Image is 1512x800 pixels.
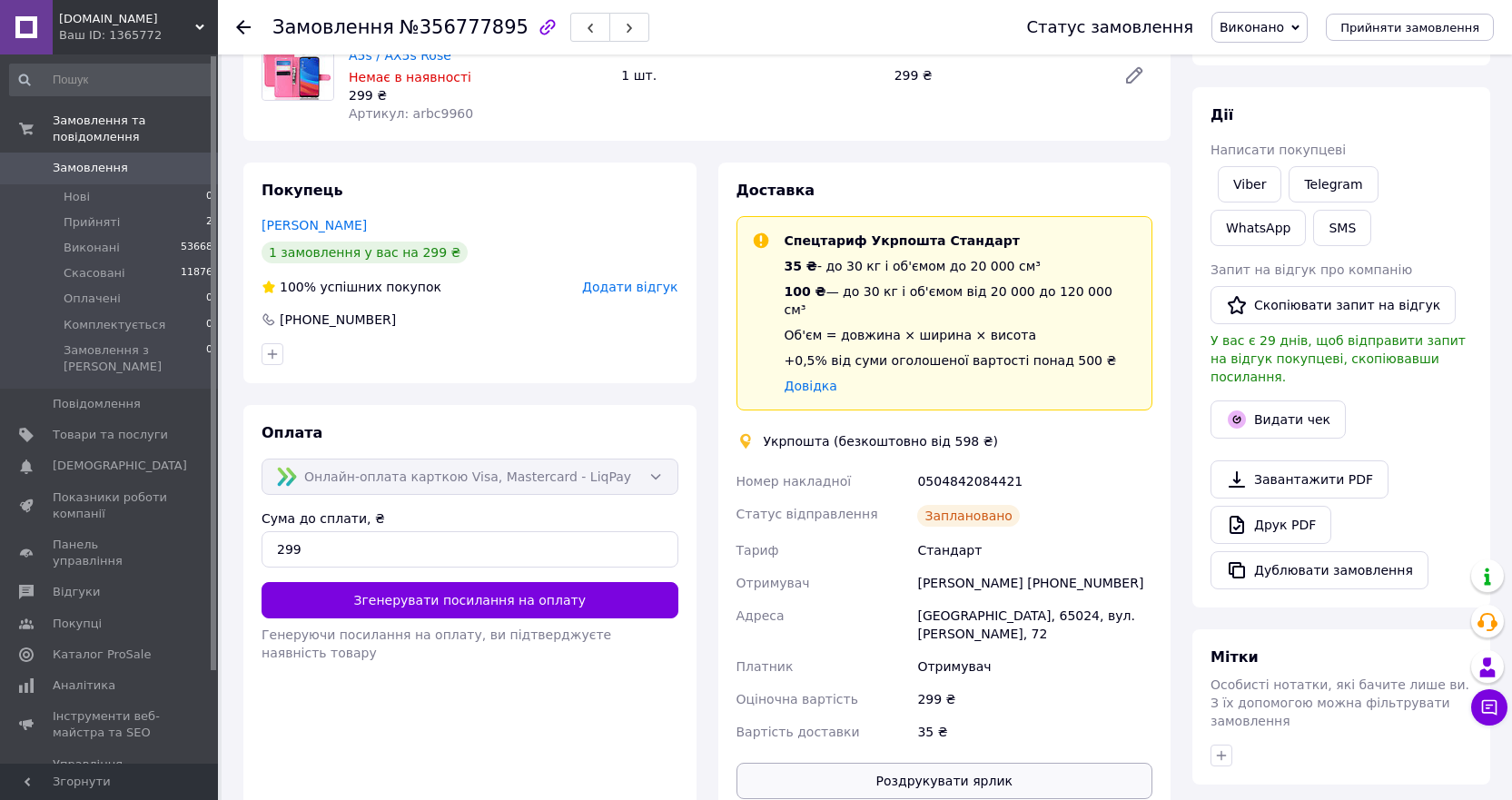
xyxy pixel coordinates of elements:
span: 2 [206,214,212,231]
span: Управління сайтом [53,756,168,789]
span: Інструменти веб-майстра та SEO [53,708,168,741]
div: [PERSON_NAME] [PHONE_NUMBER] [914,567,1156,599]
span: Додати відгук [582,280,677,294]
span: Каталог ProSale [53,647,151,663]
span: Повідомлення [53,396,141,412]
button: Чат з покупцем [1471,689,1507,726]
span: Адреса [736,608,785,623]
span: 35 ₴ [785,259,817,273]
img: Чохол-книжка Litchie Wallet для Oppo A5s / AX5s Rose [262,29,333,100]
div: — до 30 кг і об'ємом від 20 000 до 120 000 см³ [785,282,1138,319]
div: Ваш ID: 1365772 [59,27,218,44]
span: Немає в наявності [349,70,471,84]
button: Прийняти замовлення [1326,14,1494,41]
span: У вас є 29 днів, щоб відправити запит на відгук покупцеві, скопіювавши посилання. [1211,333,1466,384]
a: Редагувати [1116,57,1152,94]
a: Завантажити PDF [1211,460,1388,499]
span: Отримувач [736,576,810,590]
div: [PHONE_NUMBER] [278,311,398,329]
div: Стандарт [914,534,1156,567]
span: Виконано [1220,20,1284,35]
div: 0504842084421 [914,465,1156,498]
span: Покупці [53,616,102,632]
span: 0 [206,291,212,307]
div: 299 ₴ [349,86,607,104]
div: 299 ₴ [914,683,1156,716]
span: Вартість доставки [736,725,860,739]
div: Об'єм = довжина × ширина × висота [785,326,1138,344]
span: Дії [1211,106,1233,123]
button: SMS [1313,210,1371,246]
span: Виконані [64,240,120,256]
span: 0 [206,189,212,205]
span: Статус відправлення [736,507,878,521]
input: Пошук [9,64,214,96]
a: Telegram [1289,166,1378,202]
div: Статус замовлення [1026,18,1193,36]
div: 1 шт. [614,63,886,88]
span: 0 [206,342,212,375]
button: Дублювати замовлення [1211,551,1428,589]
span: Оплачені [64,291,121,307]
button: Згенерувати посилання на оплату [262,582,678,618]
div: - до 30 кг і об'ємом до 20 000 см³ [785,257,1138,275]
span: Прийняти замовлення [1340,21,1479,35]
span: 0 [206,317,212,333]
div: Заплановано [917,505,1020,527]
div: +0,5% від суми оголошеної вартості понад 500 ₴ [785,351,1138,370]
span: [DEMOGRAPHIC_DATA] [53,458,187,474]
a: Чохол-книжка Litchie Wallet для Oppo A5s / AX5s Rose [349,30,600,63]
span: Особисті нотатки, які бачите лише ви. З їх допомогою можна фільтрувати замовлення [1211,677,1469,728]
span: Комплектується [64,317,165,333]
a: Viber [1218,166,1281,202]
span: Доставка [736,182,815,199]
span: 53668 [181,240,212,256]
button: Скопіювати запит на відгук [1211,286,1456,324]
span: 100 ₴ [785,284,826,299]
div: 1 замовлення у вас на 299 ₴ [262,242,468,263]
span: Товари та послуги [53,427,168,443]
span: Мітки [1211,648,1259,666]
label: Сума до сплати, ₴ [262,511,385,526]
span: Замовлення [272,16,394,38]
div: 299 ₴ [887,63,1109,88]
div: 35 ₴ [914,716,1156,748]
span: 100% [280,280,316,294]
span: Запит на відгук про компанію [1211,262,1412,277]
div: Повернутися назад [236,18,251,36]
span: Платник [736,659,794,674]
div: Укрпошта (безкоштовно від 598 ₴) [759,432,1003,450]
span: Замовлення та повідомлення [53,113,218,145]
button: Роздрукувати ярлик [736,763,1153,799]
div: Отримувач [914,650,1156,683]
span: №356777895 [400,16,529,38]
span: Оплата [262,424,322,441]
span: Скасовані [64,265,125,281]
span: Генеруючи посилання на оплату, ви підтверджуєте наявність товару [262,627,611,660]
span: Панель управління [53,537,168,569]
a: WhatsApp [1211,210,1306,246]
a: Друк PDF [1211,506,1331,544]
span: Номер накладної [736,474,852,489]
span: Аналітика [53,677,115,694]
span: Оціночна вартість [736,692,858,706]
div: [GEOGRAPHIC_DATA], 65024, вул. [PERSON_NAME], 72 [914,599,1156,650]
span: Відгуки [53,584,100,600]
span: Замовлення [53,160,128,176]
button: Видати чек [1211,400,1346,439]
span: Замовлення з [PERSON_NAME] [64,342,206,375]
a: Довідка [785,379,837,393]
span: Нові [64,189,90,205]
div: успішних покупок [262,278,441,296]
span: Прийняті [64,214,120,231]
span: Спецтариф Укрпошта Стандарт [785,233,1020,248]
span: Показники роботи компанії [53,489,168,522]
a: [PERSON_NAME] [262,218,367,232]
span: 11876 [181,265,212,281]
span: Тариф [736,543,779,558]
span: Артикул: arbc9960 [349,106,473,121]
span: Написати покупцеві [1211,143,1346,157]
span: Покупець [262,182,343,199]
span: BestCover.com.ua [59,11,195,27]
